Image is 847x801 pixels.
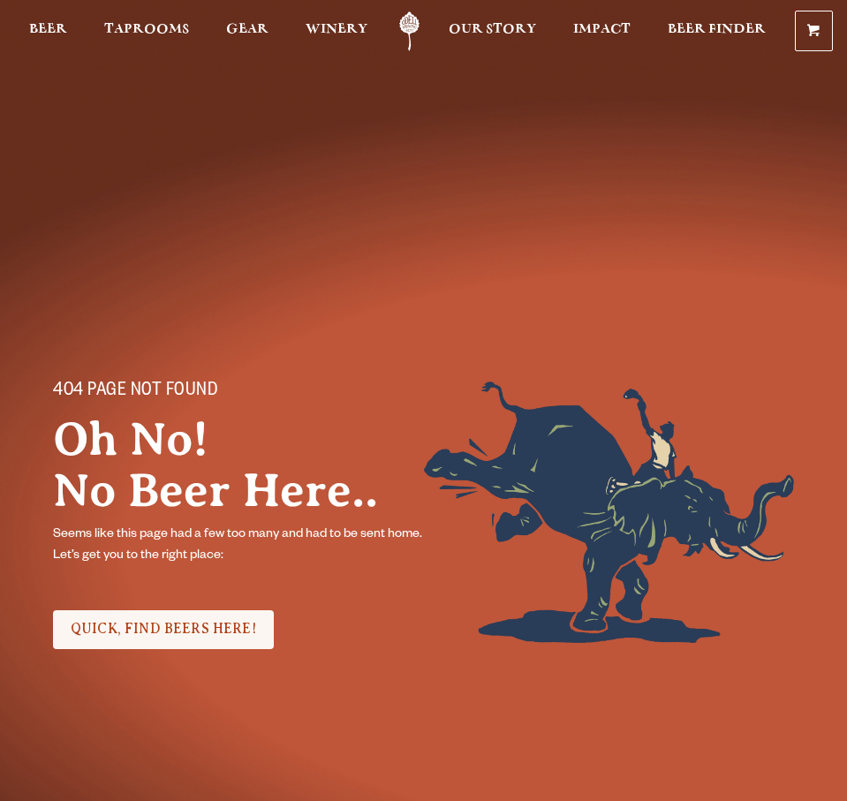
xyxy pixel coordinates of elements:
[71,621,256,637] span: QUICK, FIND BEERS HERE!
[53,525,424,567] p: Seems like this page had a few too many and had to be sent home. Let’s get you to the right place:
[104,11,189,51] a: Taprooms
[573,22,631,36] span: Impact
[53,413,424,516] h2: Oh No! No Beer Here..
[53,610,274,649] a: QUICK, FIND BEERS HERE!
[449,11,536,51] a: Our Story
[104,22,189,36] span: Taprooms
[388,11,432,51] a: Odell Home
[53,608,274,652] div: Check it Out
[306,11,367,51] a: Winery
[29,22,67,36] span: Beer
[668,11,766,51] a: Beer Finder
[226,11,268,51] a: Gear
[29,11,67,51] a: Beer
[306,22,367,36] span: Winery
[53,382,424,403] p: 404 PAGE NOT FOUND
[668,22,766,36] span: Beer Finder
[573,11,631,51] a: Impact
[226,22,268,36] span: Gear
[449,22,536,36] span: Our Story
[424,382,795,643] img: Foreground404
